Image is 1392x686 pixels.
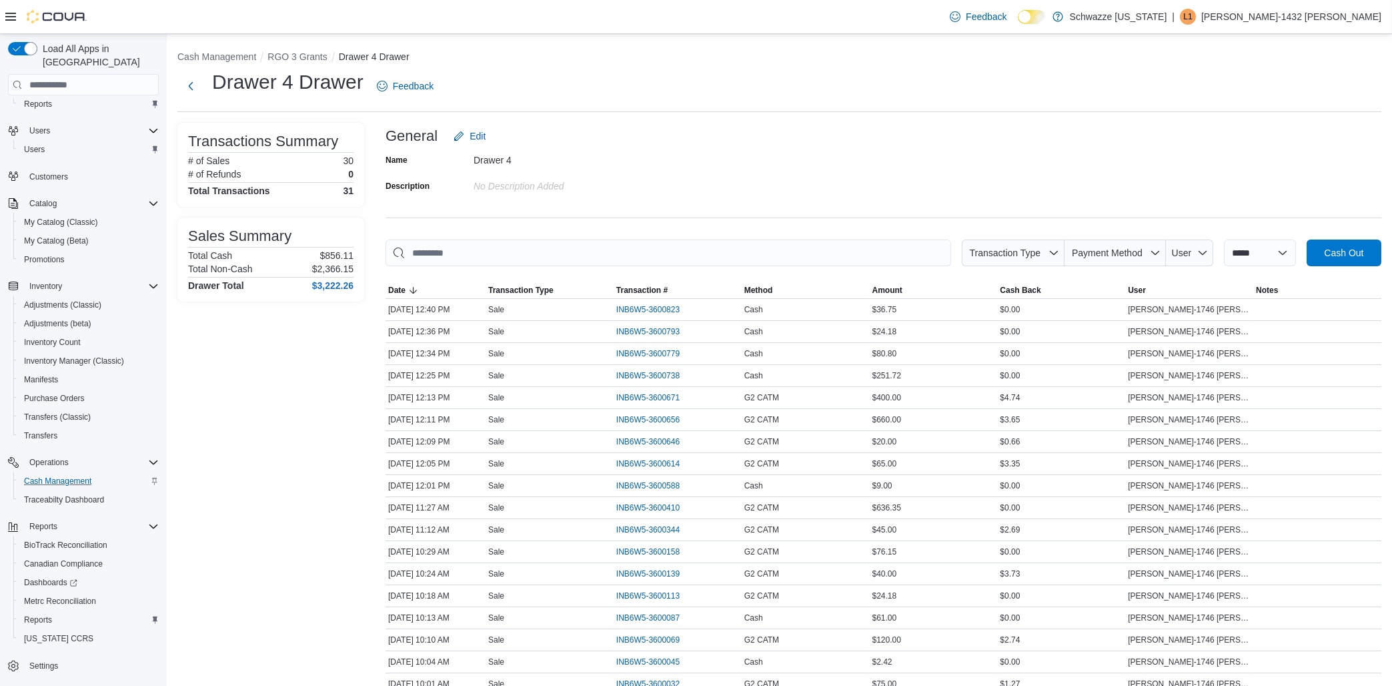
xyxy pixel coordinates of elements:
a: Settings [24,658,63,674]
span: Adjustments (beta) [19,316,159,332]
p: Sale [488,569,504,579]
span: Catalog [29,198,57,209]
span: Reports [24,615,52,625]
p: [PERSON_NAME]-1432 [PERSON_NAME] [1201,9,1381,25]
span: Feedback [393,79,434,93]
span: Feedback [966,10,1006,23]
span: Cash [744,304,763,315]
button: INB6W5-3600158 [616,544,693,560]
p: Sale [488,414,504,425]
span: INB6W5-3600139 [616,569,680,579]
span: Dashboards [19,575,159,591]
button: Users [3,121,164,140]
span: Transfers [24,430,57,441]
span: Dark Mode [1018,24,1018,25]
span: Date [388,285,406,296]
span: Cash Management [19,473,159,489]
p: Schwazze [US_STATE] [1070,9,1167,25]
span: INB6W5-3600779 [616,348,680,359]
button: Operations [3,453,164,472]
a: Purchase Orders [19,390,90,406]
span: Canadian Compliance [19,556,159,572]
span: INB6W5-3600738 [616,370,680,381]
button: Customers [3,167,164,186]
span: Transaction # [616,285,668,296]
button: Amount [870,282,998,298]
button: Cash Management [177,51,256,62]
a: [US_STATE] CCRS [19,631,99,647]
h3: Transactions Summary [188,133,338,149]
span: INB6W5-3600588 [616,480,680,491]
button: Payment Method [1065,240,1166,266]
button: INB6W5-3600588 [616,478,693,494]
a: Inventory Manager (Classic) [19,353,129,369]
span: INB6W5-3600656 [616,414,680,425]
a: Users [19,141,50,157]
button: Inventory [3,277,164,296]
span: [PERSON_NAME]-1746 [PERSON_NAME] [1128,458,1251,469]
div: [DATE] 11:12 AM [386,522,486,538]
div: [DATE] 12:11 PM [386,412,486,428]
button: INB6W5-3600087 [616,610,693,626]
span: [PERSON_NAME]-1746 [PERSON_NAME] [1128,414,1251,425]
a: Promotions [19,252,70,268]
span: Reports [29,521,57,532]
span: Transfers (Classic) [24,412,91,422]
button: Cash Out [1307,240,1381,266]
span: Adjustments (Classic) [19,297,159,313]
button: Inventory [24,278,67,294]
div: [DATE] 12:25 PM [386,368,486,384]
span: Manifests [24,374,58,385]
div: [DATE] 12:36 PM [386,324,486,340]
span: [US_STATE] CCRS [24,633,93,644]
button: Transaction # [614,282,742,298]
a: Manifests [19,372,63,388]
span: Traceabilty Dashboard [19,492,159,508]
span: G2 CATM [744,392,779,403]
button: Next [177,73,204,99]
a: Transfers (Classic) [19,409,96,425]
span: Settings [29,661,58,671]
span: Transfers (Classic) [19,409,159,425]
p: Sale [488,480,504,491]
button: User [1166,240,1213,266]
span: Edit [470,129,486,143]
a: Customers [24,169,73,185]
span: INB6W5-3600793 [616,326,680,337]
span: Cash [744,348,763,359]
span: Payment Method [1072,248,1143,258]
nav: An example of EuiBreadcrumbs [177,50,1381,66]
span: [PERSON_NAME]-1746 [PERSON_NAME] [1128,392,1251,403]
div: [DATE] 11:27 AM [386,500,486,516]
span: Method [744,285,773,296]
button: Transfers (Classic) [13,408,164,426]
div: $3.35 [997,456,1125,472]
button: Reports [13,611,164,629]
div: Drawer 4 [474,149,652,165]
button: INB6W5-3600113 [616,588,693,604]
div: $3.65 [997,412,1125,428]
div: $3.73 [997,566,1125,582]
span: Customers [29,171,68,182]
a: Metrc Reconciliation [19,593,101,609]
div: $0.66 [997,434,1125,450]
span: Washington CCRS [19,631,159,647]
a: Canadian Compliance [19,556,108,572]
button: Catalog [3,194,164,213]
span: Amount [872,285,902,296]
span: [PERSON_NAME]-1746 [PERSON_NAME] [1128,547,1251,557]
button: Method [742,282,870,298]
button: Reports [13,95,164,113]
span: G2 CATM [744,591,779,601]
div: [DATE] 12:05 PM [386,456,486,472]
h1: Drawer 4 Drawer [212,69,364,95]
button: INB6W5-3600656 [616,412,693,428]
p: 0 [348,169,354,180]
div: $4.74 [997,390,1125,406]
span: My Catalog (Beta) [19,233,159,249]
p: Sale [488,348,504,359]
span: Purchase Orders [24,393,85,404]
button: INB6W5-3600779 [616,346,693,362]
div: [DATE] 10:29 AM [386,544,486,560]
span: Promotions [19,252,159,268]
